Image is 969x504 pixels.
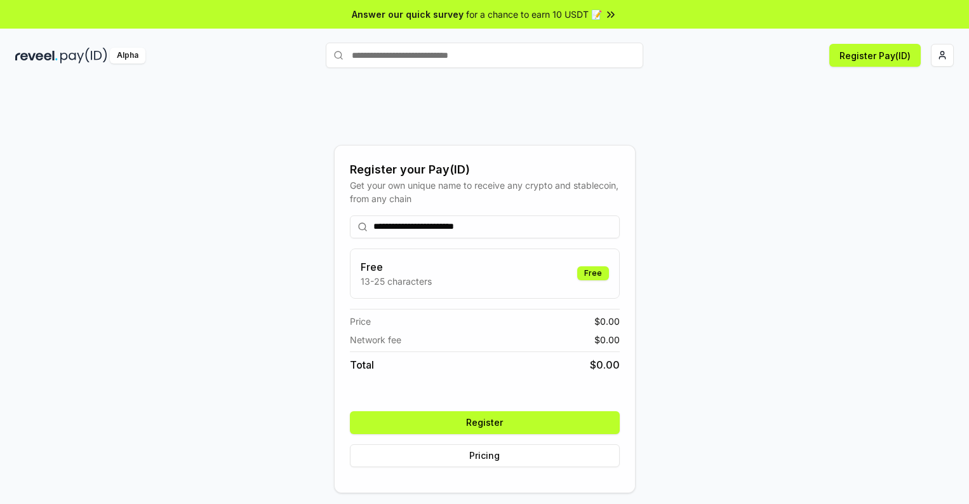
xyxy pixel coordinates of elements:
[577,266,609,280] div: Free
[110,48,145,64] div: Alpha
[829,44,921,67] button: Register Pay(ID)
[350,357,374,372] span: Total
[594,315,620,328] span: $ 0.00
[350,161,620,179] div: Register your Pay(ID)
[361,275,432,288] p: 13-25 characters
[350,333,401,346] span: Network fee
[60,48,107,64] img: pay_id
[350,444,620,467] button: Pricing
[590,357,620,372] span: $ 0.00
[361,259,432,275] h3: Free
[466,8,602,21] span: for a chance to earn 10 USDT 📝
[350,179,620,205] div: Get your own unique name to receive any crypto and stablecoin, from any chain
[352,8,464,21] span: Answer our quick survey
[594,333,620,346] span: $ 0.00
[15,48,58,64] img: reveel_dark
[350,411,620,434] button: Register
[350,315,371,328] span: Price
